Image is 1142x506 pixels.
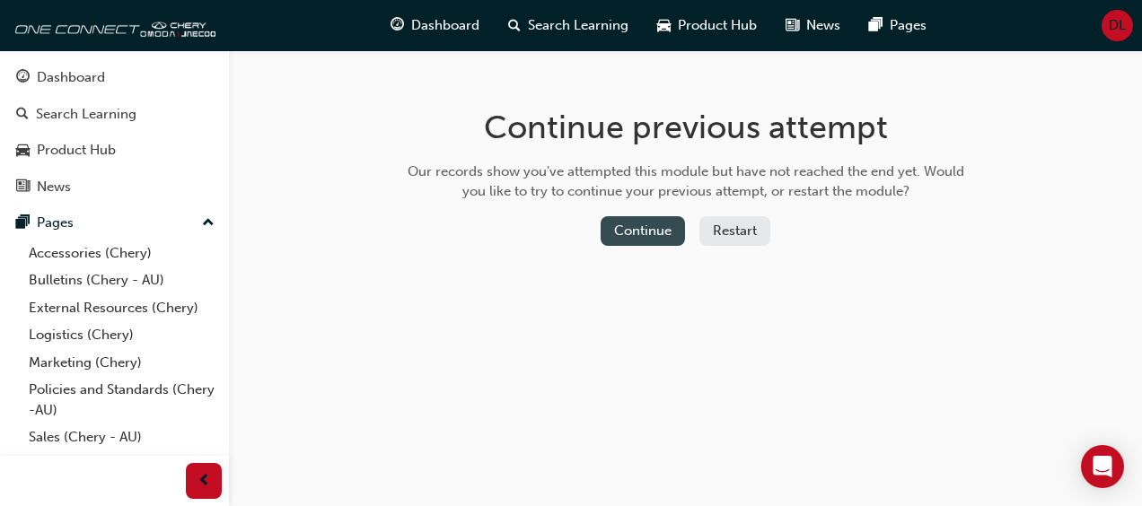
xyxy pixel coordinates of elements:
span: Dashboard [411,15,479,36]
span: Search Learning [528,15,628,36]
a: Logistics (Chery) [22,321,222,349]
button: Restart [699,216,770,246]
span: up-icon [202,212,215,235]
button: Pages [7,206,222,240]
span: pages-icon [16,215,30,231]
span: guage-icon [16,70,30,86]
button: DL [1102,10,1133,41]
a: All Pages [22,451,222,479]
a: search-iconSearch Learning [494,7,643,44]
span: car-icon [657,14,671,37]
button: DashboardSearch LearningProduct HubNews [7,57,222,206]
img: oneconnect [9,7,215,43]
a: news-iconNews [771,7,855,44]
a: Bulletins (Chery - AU) [22,266,222,294]
span: search-icon [16,107,29,123]
span: Pages [890,15,927,36]
a: Marketing (Chery) [22,349,222,377]
button: Continue [601,216,685,246]
a: Policies and Standards (Chery -AU) [22,376,222,423]
a: pages-iconPages [855,7,941,44]
a: External Resources (Chery) [22,294,222,322]
span: car-icon [16,143,30,159]
a: Dashboard [7,61,222,94]
span: news-icon [16,179,30,196]
span: News [806,15,840,36]
div: Search Learning [36,104,136,125]
a: guage-iconDashboard [376,7,494,44]
a: Sales (Chery - AU) [22,423,222,451]
div: Our records show you've attempted this module but have not reached the end yet. Would you like to... [401,161,971,202]
div: Dashboard [37,67,105,88]
a: News [7,170,222,204]
div: News [37,177,71,197]
span: news-icon [786,14,799,37]
a: Product Hub [7,134,222,167]
div: Open Intercom Messenger [1081,445,1124,488]
a: Search Learning [7,98,222,131]
span: prev-icon [198,470,211,493]
a: car-iconProduct Hub [643,7,771,44]
a: Accessories (Chery) [22,240,222,267]
span: search-icon [508,14,521,37]
span: guage-icon [391,14,404,37]
div: Product Hub [37,140,116,161]
span: DL [1109,15,1126,36]
h1: Continue previous attempt [401,108,971,147]
span: pages-icon [869,14,883,37]
span: Product Hub [678,15,757,36]
div: Pages [37,213,74,233]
